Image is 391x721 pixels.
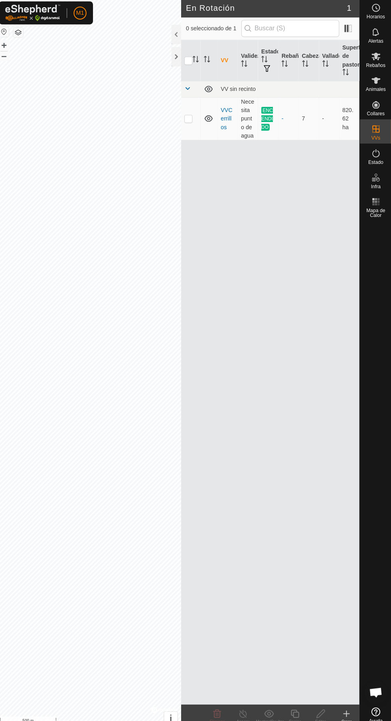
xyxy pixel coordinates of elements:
[50,711,96,718] a: Política de Privacidad
[299,98,319,140] td: 7
[239,98,259,140] td: Necesita punto de agua
[299,41,319,82] th: Cabezas
[18,29,27,39] button: Capas del Mapa
[339,41,359,82] th: Superficie de pastoreo
[370,183,380,188] span: Infra
[262,107,274,131] span: ENCENDIDO
[365,88,385,93] span: Animales
[339,98,359,140] td: 820.62 ha
[368,40,383,45] span: Alertas
[368,160,383,164] span: Estado
[322,63,329,69] p-sorticon: Activar para ordenar
[4,42,13,51] button: +
[4,29,13,38] button: Restablecer Mapa
[219,41,239,82] th: VV
[243,22,339,38] input: Buscar (S)
[231,711,257,717] div: Apagar
[79,10,87,19] span: M1
[334,711,359,717] div: Crear
[211,712,226,716] span: Eliminar
[259,41,279,82] th: Estado
[282,711,308,717] div: Copiar
[188,26,243,34] span: 0 seleccionado de 1
[365,64,385,69] span: Rebaños
[10,6,64,23] img: Logo Gallagher
[319,41,339,82] th: Vallado
[347,4,351,16] span: 1
[239,41,259,82] th: Validez
[279,41,299,82] th: Rebaño
[282,63,288,69] p-sorticon: Activar para ordenar
[194,58,201,65] p-sorticon: Activar para ordenar
[205,58,212,65] p-sorticon: Activar para ordenar
[222,107,234,130] a: VVCerrillos
[361,207,389,217] span: Mapa de Calor
[369,711,382,716] span: Ayuda
[188,5,347,14] h2: En Rotación
[222,87,356,93] div: VV sin recinto
[359,697,391,719] a: Ayuda
[242,63,249,69] p-sorticon: Activar para ordenar
[366,16,384,21] span: Horarios
[172,705,174,716] span: i
[342,71,349,77] p-sorticon: Activar para ordenar
[106,711,133,718] a: Contáctenos
[308,711,334,717] div: Editar
[257,711,282,717] div: Mostrar/Ocultar
[319,98,339,140] td: -
[166,704,180,717] button: i
[4,52,13,62] button: –
[366,112,384,116] span: Collares
[302,63,309,69] p-sorticon: Activar para ordenar
[371,136,379,140] span: VVs
[363,673,387,697] a: Chat abierto
[262,58,269,65] p-sorticon: Activar para ordenar
[282,115,296,123] div: -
